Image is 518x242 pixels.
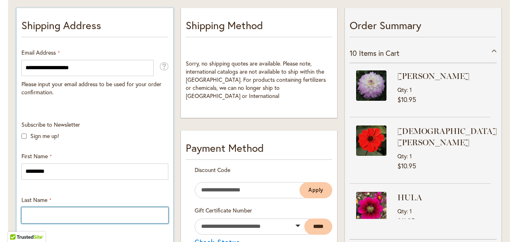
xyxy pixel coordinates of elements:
[21,49,56,56] span: Email Address
[397,161,416,170] span: $10.95
[21,121,80,128] span: Subscribe to Newsletter
[350,48,357,58] span: 10
[397,152,407,160] span: Qty
[397,192,488,203] strong: HULA
[410,207,412,215] span: 1
[397,86,407,93] span: Qty
[21,80,161,96] span: Please input your email address to be used for your order confirmation.
[6,213,29,236] iframe: Launch Accessibility Center
[356,70,386,101] img: MIKAYLA MIRANDA
[350,18,497,37] p: Order Summary
[410,152,412,160] span: 1
[410,86,412,93] span: 1
[397,95,416,104] span: $10.95
[21,196,47,204] span: Last Name
[195,206,252,214] span: Gift Certificate Number
[356,192,386,222] img: HULA
[186,140,333,160] div: Payment Method
[397,217,415,225] span: $11.95
[21,18,168,37] p: Shipping Address
[186,18,333,37] p: Shipping Method
[308,187,324,193] span: Apply
[299,182,333,198] button: Apply
[21,231,45,239] span: Company
[359,48,399,58] span: Items in Cart
[186,59,326,100] span: Sorry, no shipping quotes are available. Please note, international catalogs are not available to...
[195,166,230,174] span: Discount Code
[397,207,407,215] span: Qty
[21,152,48,160] span: First Name
[30,132,59,140] label: Sign me up!
[397,70,488,82] strong: [PERSON_NAME]
[397,125,497,148] strong: [DEMOGRAPHIC_DATA] [PERSON_NAME]
[356,125,386,156] img: JAPANESE BISHOP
